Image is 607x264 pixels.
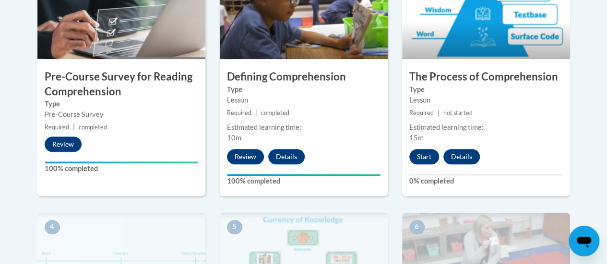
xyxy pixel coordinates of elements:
div: Pre-Course Survey [45,109,198,120]
div: Lesson [409,95,563,105]
div: Estimated learning time: [409,122,563,133]
label: Type [409,84,563,95]
h3: The Process of Comprehension [402,69,570,84]
button: Details [443,149,480,164]
div: Lesson [227,95,381,105]
button: Review [45,137,82,152]
label: 0% completed [409,176,563,186]
label: 100% completed [227,176,381,186]
button: Details [268,149,305,164]
button: Review [227,149,264,164]
span: Required [227,109,251,116]
label: Type [227,84,381,95]
h3: Defining Comprehension [220,69,388,84]
div: Estimated learning time: [227,122,381,133]
span: 10m [227,134,241,142]
span: not started [443,109,473,116]
div: Your progress [227,174,381,176]
span: 15m [409,134,424,142]
span: 4 [45,220,60,234]
span: | [438,109,440,116]
span: Required [45,124,69,131]
label: Type [45,99,198,109]
iframe: Button to launch messaging window [569,226,599,256]
span: completed [79,124,107,131]
span: completed [261,109,289,116]
button: Start [409,149,439,164]
span: 6 [409,220,425,234]
span: 5 [227,220,242,234]
label: 100% completed [45,163,198,174]
h3: Pre-Course Survey for Reading Comprehension [37,69,205,99]
span: | [255,109,257,116]
span: Required [409,109,434,116]
span: | [73,124,75,131]
div: Your progress [45,161,198,163]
